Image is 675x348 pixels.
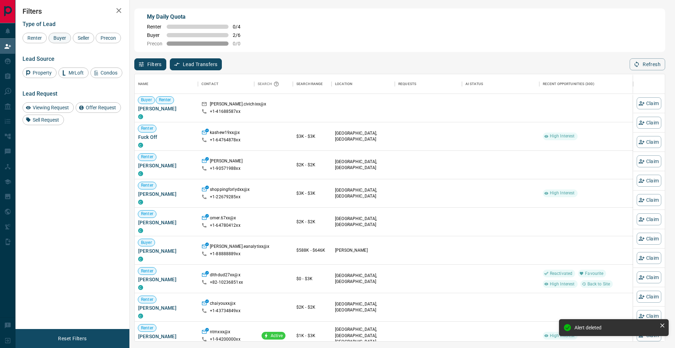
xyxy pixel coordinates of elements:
span: Back to Site [585,281,613,287]
div: Name [135,74,198,94]
span: [PERSON_NAME] [138,191,194,198]
div: Location [335,74,352,94]
span: 0 / 0 [233,41,248,46]
span: Sell Request [30,117,62,123]
p: $3K - $3K [296,190,328,196]
span: MrLoft [66,70,86,76]
div: Location [332,74,395,94]
p: +1- 43734849xx [210,308,240,314]
div: Search Range [296,74,323,94]
span: Precon [147,41,162,46]
span: Condos [98,70,120,76]
button: Claim [637,136,661,148]
span: High Interest [547,281,578,287]
div: Sell Request [22,115,64,125]
div: Recent Opportunities (30d) [539,74,633,94]
p: [GEOGRAPHIC_DATA], [GEOGRAPHIC_DATA] [335,130,391,142]
span: Renter [138,325,156,331]
span: Renter [138,154,156,160]
p: +1- 64764878xx [210,137,240,143]
p: $588K - $646K [296,247,328,253]
span: Seller [75,35,92,41]
span: High Interest [547,133,578,139]
span: [PERSON_NAME] [138,162,194,169]
p: ntmxxx@x [210,329,230,336]
span: Offer Request [83,105,118,110]
span: Lead Request [22,90,57,97]
p: $0 - $3K [296,276,328,282]
button: Claim [637,194,661,206]
p: [GEOGRAPHIC_DATA], [GEOGRAPHIC_DATA] [335,187,391,199]
span: Buyer [138,97,155,103]
div: Requests [395,74,462,94]
div: Viewing Request [22,102,74,113]
p: +1- 88888889xx [210,251,240,257]
span: 2 / 6 [233,32,248,38]
span: Property [30,70,54,76]
p: omer.67xx@x [210,215,236,223]
p: +82- 10236851xx [210,279,243,285]
p: [PERSON_NAME].civichixx@x [210,101,266,109]
button: Claim [637,271,661,283]
p: +1- 94200000xx [210,336,240,342]
span: Type of Lead [22,21,56,27]
div: Recent Opportunities (30d) [543,74,594,94]
h2: Filters [22,7,122,15]
p: [GEOGRAPHIC_DATA], [GEOGRAPHIC_DATA] [335,159,391,171]
div: condos.ca [138,285,143,290]
span: Active [268,333,285,339]
div: MrLoft [58,67,89,78]
p: My Daily Quota [147,13,248,21]
p: dlthdud27xx@x [210,272,240,279]
span: Viewing Request [30,105,71,110]
button: Claim [637,291,661,303]
p: $1K - $3K [296,333,328,339]
span: Renter [138,297,156,303]
button: Refresh [630,58,665,70]
p: chaiyouxx@x [210,301,236,308]
span: Buyer [147,32,162,38]
span: [PERSON_NAME] [138,333,194,340]
span: [PERSON_NAME] [138,105,194,112]
button: Claim [637,310,661,322]
span: [PERSON_NAME] [138,219,194,226]
div: condos.ca [138,228,143,233]
p: $2K - $2K [296,162,328,168]
p: $2K - $2K [296,219,328,225]
div: Seller [73,33,94,43]
p: +1- 22679285xx [210,194,240,200]
span: [PERSON_NAME] [138,304,194,311]
span: Renter [138,125,156,131]
span: Reactivated [547,271,575,277]
p: +1- 90571988xx [210,166,240,172]
div: Search [258,74,281,94]
div: Condos [90,67,122,78]
button: Claim [637,97,661,109]
div: Search Range [293,74,332,94]
div: condos.ca [138,257,143,262]
div: condos.ca [138,171,143,176]
span: Buyer [51,35,69,41]
button: Claim [637,175,661,187]
div: Precon [96,33,121,43]
div: Property [22,67,57,78]
button: Claim [637,155,661,167]
div: Requests [398,74,416,94]
div: Renter [22,33,47,43]
span: Renter [25,35,44,41]
p: kashew19xx@x [210,130,240,137]
p: $3K - $3K [296,133,328,140]
p: [GEOGRAPHIC_DATA], [GEOGRAPHIC_DATA], [GEOGRAPHIC_DATA] [335,327,391,344]
button: Filters [134,58,166,70]
button: Lead Transfers [170,58,222,70]
button: Reset Filters [53,333,91,344]
span: Renter [147,24,162,30]
div: condos.ca [138,143,143,148]
p: shoppingforlydxx@x [210,187,250,194]
div: Contact [201,74,218,94]
p: [GEOGRAPHIC_DATA], [GEOGRAPHIC_DATA] [335,273,391,285]
span: Precon [98,35,118,41]
div: condos.ca [138,200,143,205]
p: +1- 64780412xx [210,223,240,228]
p: [PERSON_NAME].eanalytixx@x [210,244,269,251]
